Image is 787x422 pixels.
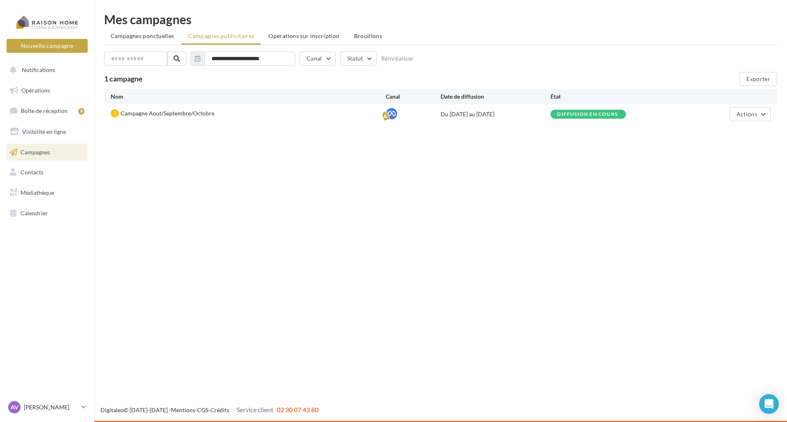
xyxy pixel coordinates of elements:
button: Statut [340,52,377,65]
div: Date de diffusion [441,93,550,101]
p: [PERSON_NAME] [24,403,78,411]
span: Actions [737,111,757,117]
span: Brouillons [354,32,382,39]
span: © [DATE]-[DATE] - - - [100,406,318,413]
span: Service client [237,406,273,413]
span: Contacts [20,169,43,176]
span: Campagnes ponctuelles [111,32,174,39]
span: Operations sur inscription [268,32,339,39]
a: AV [PERSON_NAME] [7,399,88,415]
a: Calendrier [5,205,89,222]
span: Notifications [22,66,55,73]
span: AV [11,403,18,411]
div: Mes campagnes [104,13,777,25]
span: Calendrier [20,210,48,217]
span: 02 30 07 43 80 [277,406,318,413]
a: Médiathèque [5,184,89,201]
a: Visibilité en ligne [5,123,89,140]
a: Mentions [171,406,195,413]
div: Nom [111,93,386,101]
span: Visibilité en ligne [22,128,66,135]
span: Médiathèque [20,189,54,196]
a: Digitaleo [100,406,124,413]
a: Crédits [210,406,229,413]
span: Campagnes [20,148,50,155]
span: Boîte de réception [21,107,68,114]
button: Réinitialiser [381,55,414,62]
span: 1 campagne [104,74,143,83]
a: Campagnes [5,144,89,161]
button: Canal [300,52,336,65]
div: Du [DATE] au [DATE] [441,110,550,118]
div: Diffusion en cours [557,112,618,117]
span: Opérations [21,87,50,94]
button: Nouvelle campagne [7,39,88,53]
div: 9 [78,108,84,115]
div: Canal [386,93,441,101]
span: Campagne Aout/Septembre/Octobre [121,110,214,117]
a: Contacts [5,164,89,181]
button: Notifications [5,61,86,79]
button: Actions [730,107,771,121]
a: Opérations [5,82,89,99]
div: État [550,93,660,101]
a: CGS [197,406,208,413]
a: Boîte de réception9 [5,102,89,120]
div: Open Intercom Messenger [759,394,779,414]
button: Exporter [739,72,777,86]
